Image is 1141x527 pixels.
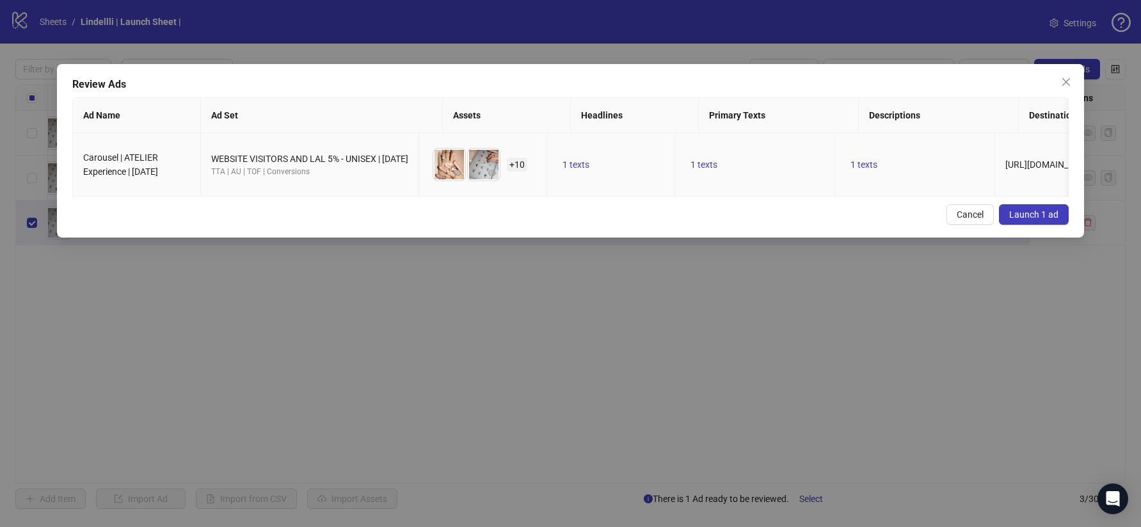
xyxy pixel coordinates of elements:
[488,168,497,177] span: eye
[211,152,408,166] div: WEBSITE VISITORS AND LAL 5% - UNISEX | [DATE]
[859,98,1019,133] th: Descriptions
[690,159,717,170] span: 1 texts
[557,157,594,172] button: 1 texts
[571,98,699,133] th: Headlines
[201,98,443,133] th: Ad Set
[850,159,877,170] span: 1 texts
[946,204,994,225] button: Cancel
[468,149,500,181] img: Asset 2
[1009,209,1058,220] span: Launch 1 ad
[433,149,465,181] img: Asset 1
[484,165,500,181] button: Preview
[453,168,462,177] span: eye
[957,209,984,220] span: Cancel
[83,152,158,177] span: Carousel | ATELIER Experience | [DATE]
[1056,72,1076,92] button: Close
[685,157,722,172] button: 1 texts
[1005,159,1096,170] span: [URL][DOMAIN_NAME]
[72,77,1069,92] div: Review Ads
[999,204,1069,225] button: Launch 1 ad
[1097,483,1128,514] div: Open Intercom Messenger
[211,166,408,178] div: TTA | AU | TOF | Conversions
[507,158,527,172] span: + 10
[699,98,859,133] th: Primary Texts
[563,159,589,170] span: 1 texts
[73,98,201,133] th: Ad Name
[1061,77,1071,87] span: close
[443,98,571,133] th: Assets
[450,165,465,181] button: Preview
[845,157,882,172] button: 1 texts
